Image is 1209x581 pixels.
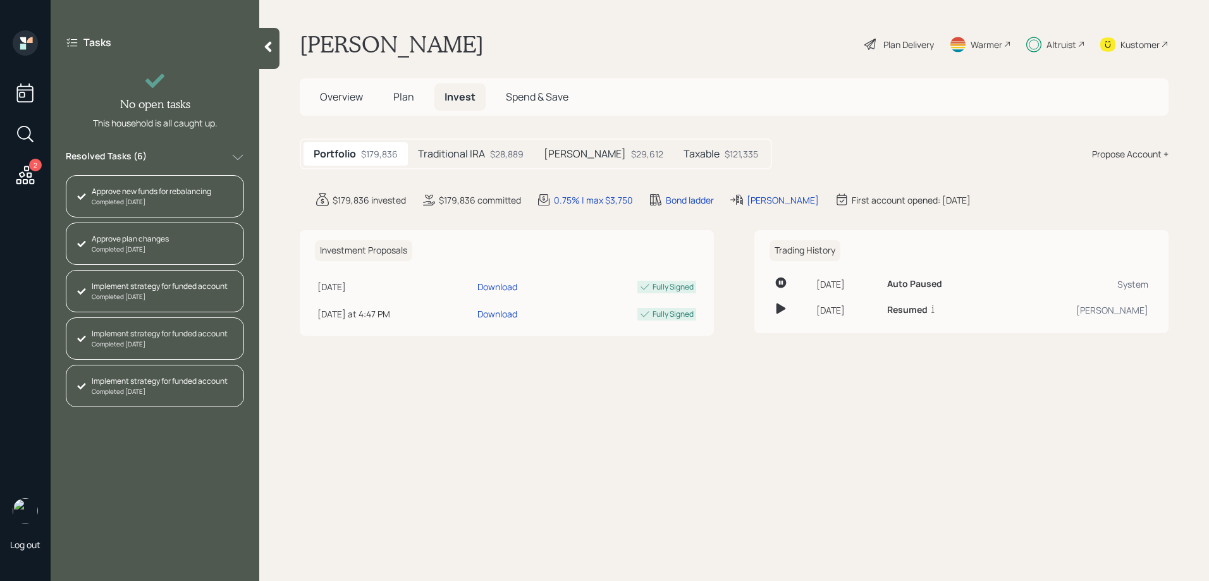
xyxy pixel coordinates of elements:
[852,193,971,207] div: First account opened: [DATE]
[653,309,694,320] div: Fully Signed
[300,30,484,58] h1: [PERSON_NAME]
[13,498,38,523] img: sami-boghos-headshot.png
[684,148,720,160] h5: Taxable
[666,193,714,207] div: Bond ladder
[92,245,169,254] div: Completed [DATE]
[887,279,942,290] h6: Auto Paused
[333,193,406,207] div: $179,836 invested
[816,303,877,317] div: [DATE]
[439,193,521,207] div: $179,836 committed
[725,147,758,161] div: $121,335
[92,328,228,339] div: Implement strategy for funded account
[1007,303,1148,317] div: [PERSON_NAME]
[1007,278,1148,291] div: System
[770,240,840,261] h6: Trading History
[1120,38,1160,51] div: Kustomer
[92,387,228,396] div: Completed [DATE]
[490,147,524,161] div: $28,889
[120,97,190,111] h4: No open tasks
[317,280,472,293] div: [DATE]
[93,116,218,130] div: This household is all caught up.
[418,148,485,160] h5: Traditional IRA
[92,233,169,245] div: Approve plan changes
[320,90,363,104] span: Overview
[393,90,414,104] span: Plan
[971,38,1002,51] div: Warmer
[816,278,877,291] div: [DATE]
[477,307,517,321] div: Download
[477,280,517,293] div: Download
[1046,38,1076,51] div: Altruist
[66,150,147,165] label: Resolved Tasks ( 6 )
[315,240,412,261] h6: Investment Proposals
[554,193,633,207] div: 0.75% | max $3,750
[361,147,398,161] div: $179,836
[92,186,211,197] div: Approve new funds for rebalancing
[506,90,568,104] span: Spend & Save
[544,148,626,160] h5: [PERSON_NAME]
[29,159,42,171] div: 2
[83,35,111,49] label: Tasks
[887,305,928,315] h6: Resumed
[92,292,228,302] div: Completed [DATE]
[445,90,476,104] span: Invest
[10,539,40,551] div: Log out
[92,281,228,292] div: Implement strategy for funded account
[92,197,211,207] div: Completed [DATE]
[317,307,472,321] div: [DATE] at 4:47 PM
[92,376,228,387] div: Implement strategy for funded account
[314,148,356,160] h5: Portfolio
[1092,147,1169,161] div: Propose Account +
[92,339,228,349] div: Completed [DATE]
[653,281,694,293] div: Fully Signed
[747,193,819,207] div: [PERSON_NAME]
[883,38,934,51] div: Plan Delivery
[631,147,663,161] div: $29,612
